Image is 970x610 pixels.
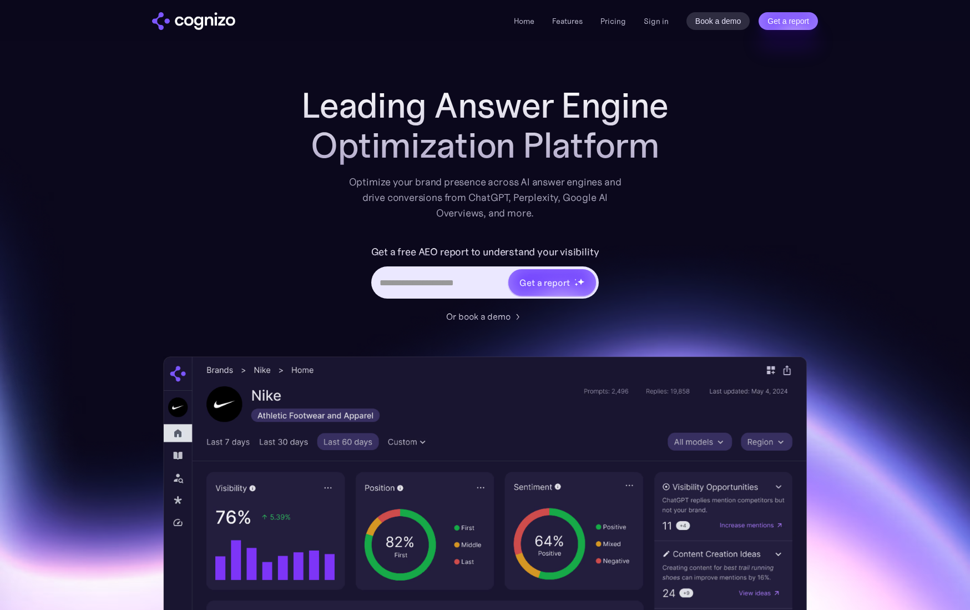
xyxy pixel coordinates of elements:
h1: Leading Answer Engine Optimization Platform [263,85,707,165]
a: Book a demo [686,12,750,30]
div: Optimize your brand presence across AI answer engines and drive conversions from ChatGPT, Perplex... [348,174,622,221]
a: Features [552,16,583,26]
a: Or book a demo [446,310,524,323]
label: Get a free AEO report to understand your visibility [371,243,599,261]
img: star [577,278,584,285]
div: Or book a demo [446,310,511,323]
a: Sign in [644,14,669,28]
form: Hero URL Input Form [371,243,599,304]
a: Pricing [600,16,626,26]
div: Get a report [519,276,569,289]
a: Get a report [759,12,818,30]
a: Get a reportstarstarstar [507,268,597,297]
img: cognizo logo [152,12,235,30]
img: star [574,283,578,286]
img: star [574,279,576,280]
a: Home [514,16,534,26]
a: home [152,12,235,30]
